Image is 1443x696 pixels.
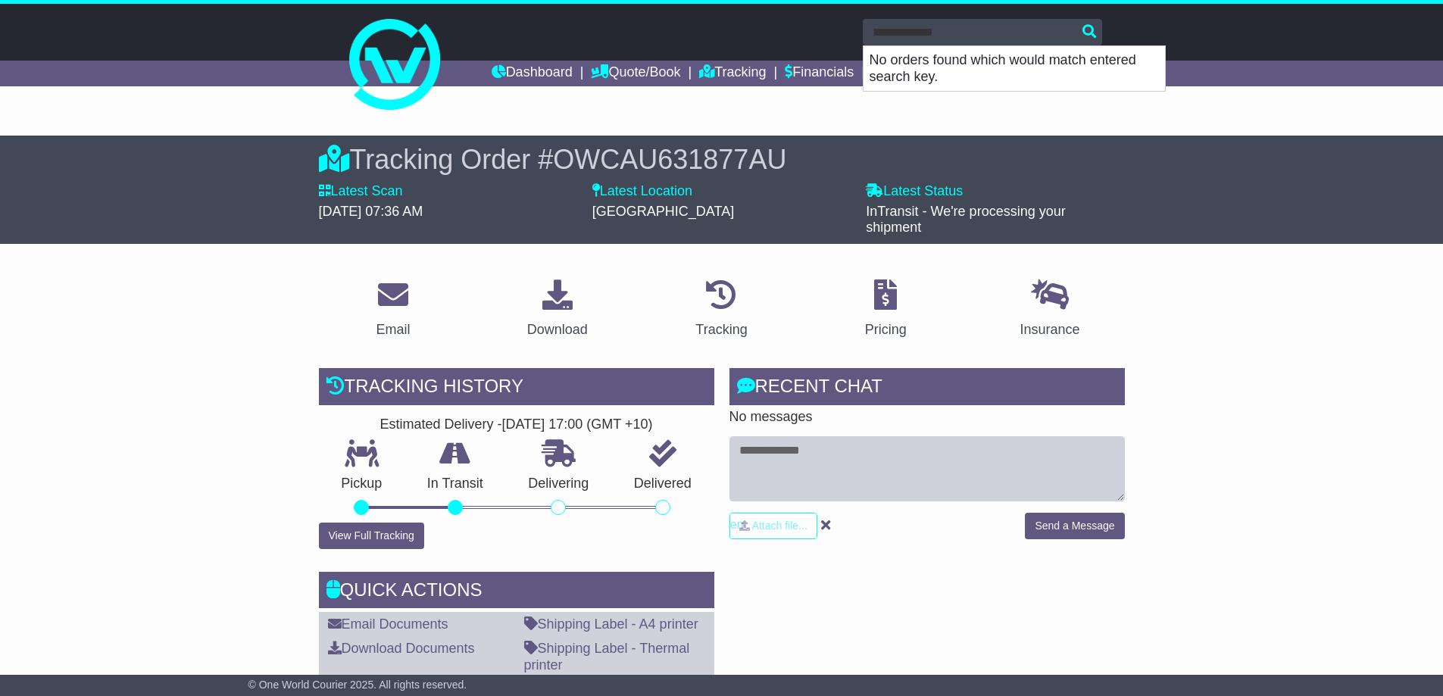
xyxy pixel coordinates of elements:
[404,476,506,492] p: In Transit
[855,274,917,345] a: Pricing
[492,61,573,86] a: Dashboard
[1025,513,1124,539] button: Send a Message
[1020,320,1080,340] div: Insurance
[866,204,1066,236] span: InTransit - We're processing your shipment
[319,204,423,219] span: [DATE] 07:36 AM
[527,320,588,340] div: Download
[729,409,1125,426] p: No messages
[248,679,467,691] span: © One World Courier 2025. All rights reserved.
[506,476,612,492] p: Delivering
[864,46,1165,91] p: No orders found which would match entered search key.
[866,183,963,200] label: Latest Status
[592,183,692,200] label: Latest Location
[366,274,420,345] a: Email
[729,368,1125,409] div: RECENT CHAT
[328,616,448,632] a: Email Documents
[686,274,757,345] a: Tracking
[319,143,1125,176] div: Tracking Order #
[785,61,854,86] a: Financials
[319,183,403,200] label: Latest Scan
[695,320,747,340] div: Tracking
[699,61,766,86] a: Tracking
[517,274,598,345] a: Download
[319,572,714,613] div: Quick Actions
[502,417,653,433] div: [DATE] 17:00 (GMT +10)
[592,204,734,219] span: [GEOGRAPHIC_DATA]
[319,476,405,492] p: Pickup
[319,417,714,433] div: Estimated Delivery -
[865,320,907,340] div: Pricing
[1010,274,1090,345] a: Insurance
[524,616,698,632] a: Shipping Label - A4 printer
[319,523,424,549] button: View Full Tracking
[524,641,690,673] a: Shipping Label - Thermal printer
[319,368,714,409] div: Tracking history
[376,320,410,340] div: Email
[328,641,475,656] a: Download Documents
[553,144,786,175] span: OWCAU631877AU
[611,476,714,492] p: Delivered
[591,61,680,86] a: Quote/Book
